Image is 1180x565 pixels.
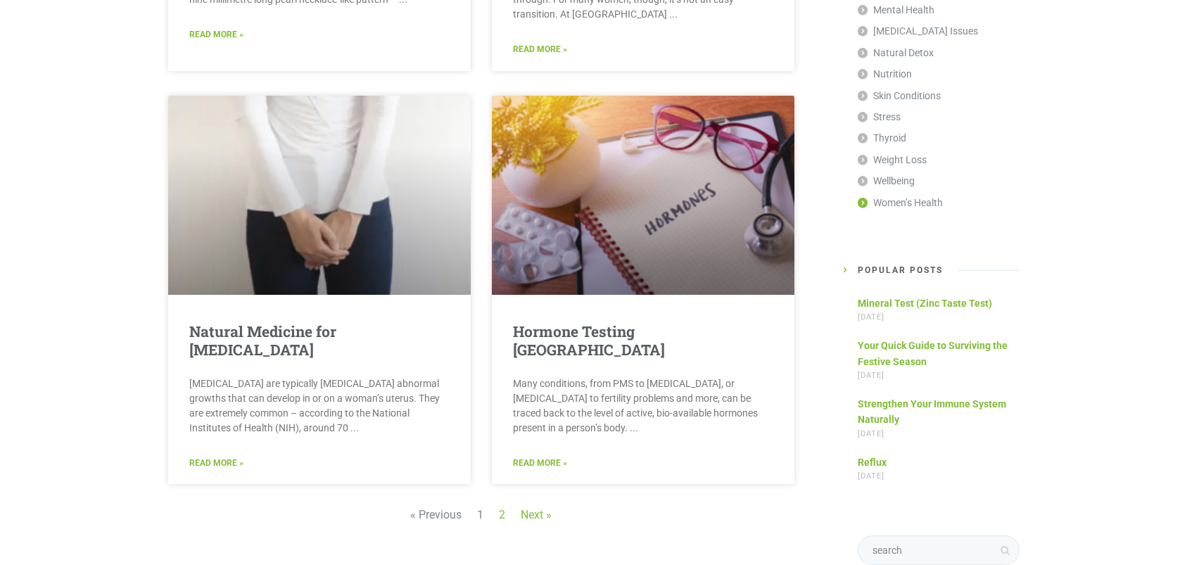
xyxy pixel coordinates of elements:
[513,457,567,470] a: Read More »
[858,398,1006,425] a: Strengthen Your Immune System Naturally
[521,508,552,521] a: Next »
[844,266,1020,285] h5: Popular Posts
[858,192,943,213] a: Women’s Health
[858,149,927,170] a: Weight Loss
[858,85,941,106] a: Skin Conditions
[858,311,1020,324] span: [DATE]
[189,376,450,436] p: [MEDICAL_DATA] are typically [MEDICAL_DATA] abnormal growths that can develop in or on a woman’s ...
[189,322,336,359] a: Natural Medicine for [MEDICAL_DATA]
[513,322,665,359] a: Hormone Testing [GEOGRAPHIC_DATA]
[168,484,794,546] nav: Pagination
[858,428,1020,440] span: [DATE]
[499,508,505,521] a: 2
[858,170,915,191] a: Wellbeing
[858,457,887,468] a: Reflux
[858,63,912,84] a: Nutrition
[513,376,773,436] p: Many conditions, from PMS to [MEDICAL_DATA], or [MEDICAL_DATA] to fertility problems and more, ca...
[477,508,483,521] span: 1
[858,340,1008,367] a: Your Quick Guide to Surviving the Festive Season
[168,96,471,296] a: Natural Medicine for Fibroids
[858,470,1020,483] span: [DATE]
[858,535,1020,565] input: search
[858,369,1020,382] span: [DATE]
[858,127,906,148] a: Thyroid
[410,508,462,521] span: « Previous
[858,298,992,309] a: Mineral Test (Zinc Taste Test)
[858,106,901,127] a: Stress
[492,96,794,296] a: Naturopath Hormone Treatmenet
[189,457,243,470] a: Read More »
